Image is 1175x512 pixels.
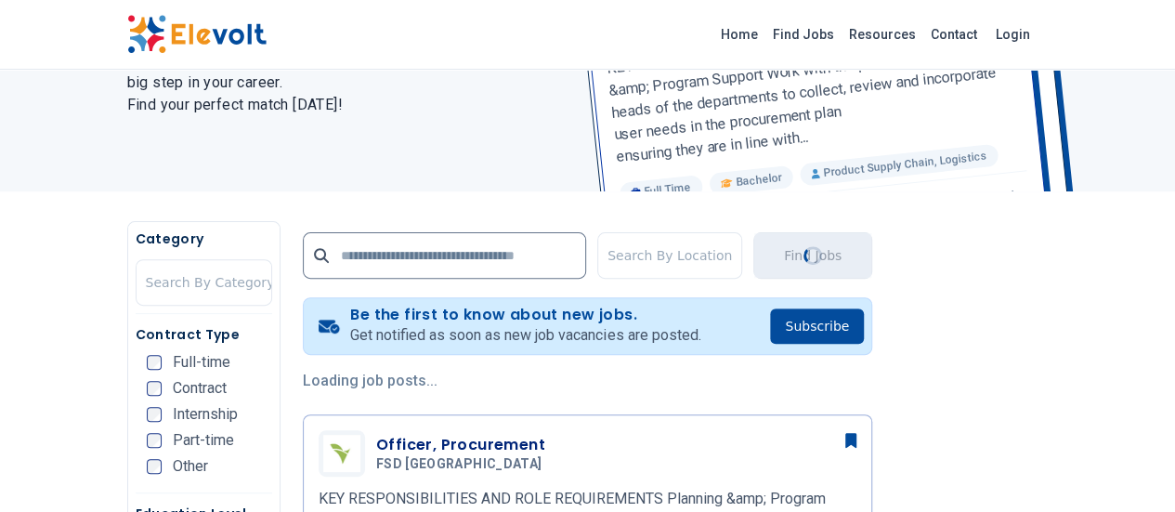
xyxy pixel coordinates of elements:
[1082,423,1175,512] iframe: Chat Widget
[147,433,162,448] input: Part-time
[173,407,238,422] span: Internship
[376,434,549,456] h3: Officer, Procurement
[350,324,700,347] p: Get notified as soon as new job vacancies are posted.
[923,20,985,49] a: Contact
[350,306,700,324] h4: Be the first to know about new jobs.
[173,459,208,474] span: Other
[803,246,822,265] div: Loading...
[303,370,872,392] p: Loading job posts...
[173,355,230,370] span: Full-time
[127,49,566,116] h2: Explore exciting roles with leading companies and take the next big step in your career. Find you...
[770,309,864,344] button: Subscribe
[136,230,272,248] h5: Category
[765,20,842,49] a: Find Jobs
[147,459,162,474] input: Other
[173,381,227,396] span: Contract
[147,355,162,370] input: Full-time
[753,232,872,279] button: Find JobsLoading...
[173,433,234,448] span: Part-time
[713,20,765,49] a: Home
[323,435,360,472] img: FSD Africa
[376,456,542,473] span: FSD [GEOGRAPHIC_DATA]
[147,381,162,396] input: Contract
[985,16,1041,53] a: Login
[147,407,162,422] input: Internship
[127,15,267,54] img: Elevolt
[136,325,272,344] h5: Contract Type
[842,20,923,49] a: Resources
